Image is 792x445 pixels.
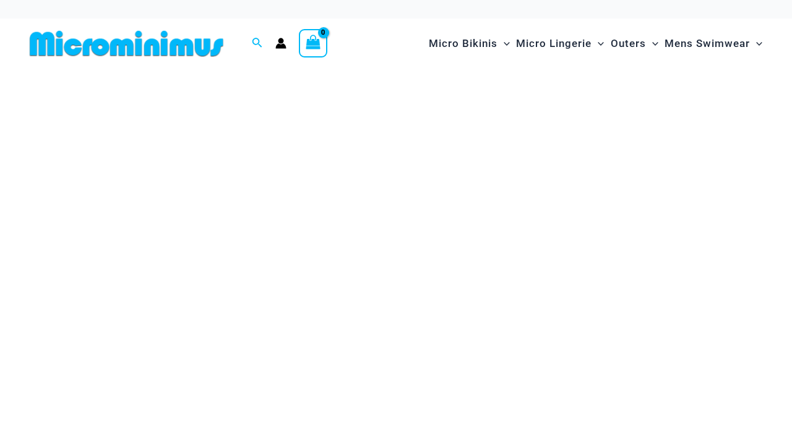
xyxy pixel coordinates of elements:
[646,28,658,59] span: Menu Toggle
[426,25,513,62] a: Micro BikinisMenu ToggleMenu Toggle
[299,29,327,57] a: View Shopping Cart, empty
[25,30,228,57] img: MM SHOP LOGO FLAT
[275,38,286,49] a: Account icon link
[750,28,762,59] span: Menu Toggle
[497,28,510,59] span: Menu Toggle
[608,25,661,62] a: OutersMenu ToggleMenu Toggle
[661,25,765,62] a: Mens SwimwearMenu ToggleMenu Toggle
[611,28,646,59] span: Outers
[252,36,263,51] a: Search icon link
[592,28,604,59] span: Menu Toggle
[665,28,750,59] span: Mens Swimwear
[429,28,497,59] span: Micro Bikinis
[513,25,607,62] a: Micro LingerieMenu ToggleMenu Toggle
[424,23,767,64] nav: Site Navigation
[516,28,592,59] span: Micro Lingerie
